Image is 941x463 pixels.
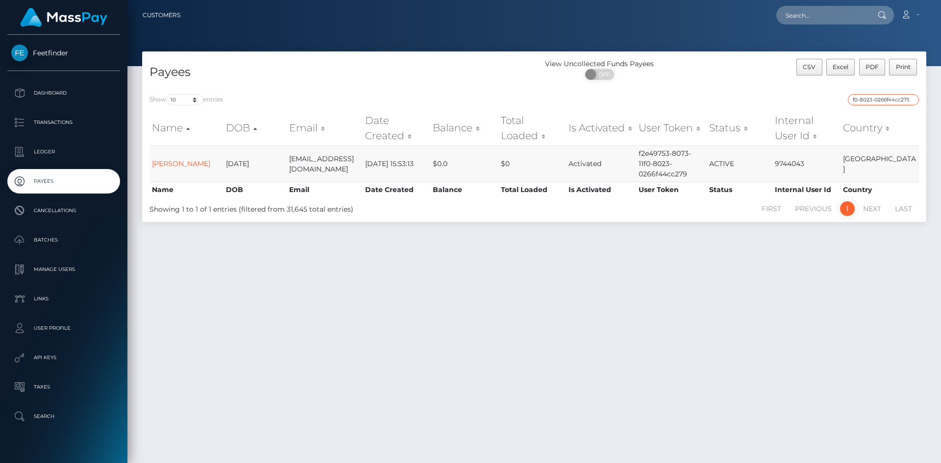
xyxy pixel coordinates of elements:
a: Dashboard [7,81,120,105]
td: Activated [566,146,636,182]
p: Ledger [11,145,116,159]
th: Internal User Id [772,182,840,197]
a: Batches [7,228,120,252]
th: Status [707,182,772,197]
th: Name: activate to sort column ascending [149,111,223,146]
td: [EMAIL_ADDRESS][DOMAIN_NAME] [287,146,363,182]
p: User Profile [11,321,116,336]
td: [DATE] 15:53:13 [363,146,431,182]
a: 1 [840,201,855,216]
button: CSV [796,59,822,75]
label: Show entries [149,94,223,105]
td: [DATE] [223,146,287,182]
a: Payees [7,169,120,194]
input: Search... [776,6,868,24]
th: DOB: activate to sort column descending [223,111,287,146]
h4: Payees [149,64,527,81]
p: Links [11,292,116,306]
a: Manage Users [7,257,120,282]
a: Links [7,287,120,311]
button: PDF [859,59,886,75]
img: MassPay Logo [20,8,107,27]
th: Email: activate to sort column ascending [287,111,363,146]
p: Dashboard [11,86,116,100]
span: Feetfinder [7,49,120,57]
th: DOB [223,182,287,197]
span: OFF [591,69,615,80]
span: Print [896,63,911,71]
a: Cancellations [7,198,120,223]
a: Transactions [7,110,120,135]
button: Excel [826,59,855,75]
span: Excel [833,63,848,71]
td: 9744043 [772,146,840,182]
a: [PERSON_NAME] [152,159,210,168]
th: Balance: activate to sort column ascending [430,111,498,146]
th: Total Loaded [498,182,566,197]
td: $0.0 [430,146,498,182]
div: View Uncollected Funds Payees [534,59,665,69]
a: Ledger [7,140,120,164]
a: Customers [143,5,180,25]
td: $0 [498,146,566,182]
th: Is Activated [566,182,636,197]
input: Search transactions [848,94,919,105]
img: Feetfinder [11,45,28,61]
p: Search [11,409,116,424]
select: Showentries [166,94,203,105]
a: Search [7,404,120,429]
div: Showing 1 to 1 of 1 entries (filtered from 31,645 total entries) [149,200,462,215]
p: Cancellations [11,203,116,218]
p: Manage Users [11,262,116,277]
td: f2e49753-8073-11f0-8023-0266f44cc279 [636,146,707,182]
th: Date Created: activate to sort column ascending [363,111,431,146]
th: Internal User Id: activate to sort column ascending [772,111,840,146]
th: Balance [430,182,498,197]
p: API Keys [11,350,116,365]
p: Taxes [11,380,116,394]
th: User Token [636,182,707,197]
a: Taxes [7,375,120,399]
th: Total Loaded: activate to sort column ascending [498,111,566,146]
th: Name [149,182,223,197]
a: User Profile [7,316,120,341]
th: Is Activated: activate to sort column ascending [566,111,636,146]
td: [GEOGRAPHIC_DATA] [841,146,919,182]
span: PDF [866,63,879,71]
button: Print [889,59,917,75]
th: Date Created [363,182,431,197]
th: Email [287,182,363,197]
th: User Token: activate to sort column ascending [636,111,707,146]
p: Batches [11,233,116,247]
a: API Keys [7,345,120,370]
p: Transactions [11,115,116,130]
td: ACTIVE [707,146,772,182]
th: Country [841,182,919,197]
th: Country: activate to sort column ascending [841,111,919,146]
th: Status: activate to sort column ascending [707,111,772,146]
span: CSV [803,63,816,71]
p: Payees [11,174,116,189]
